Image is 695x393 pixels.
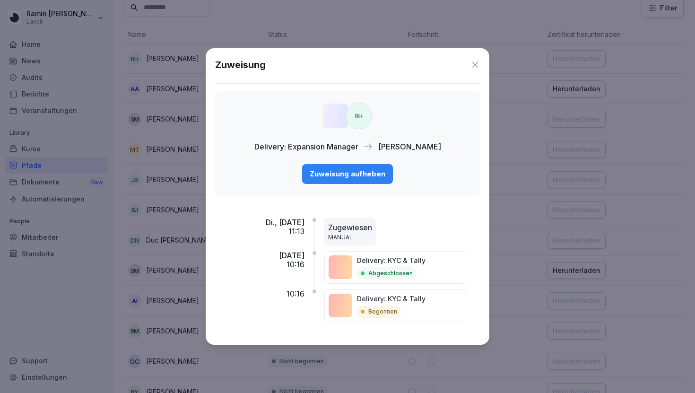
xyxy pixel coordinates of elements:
p: [PERSON_NAME] [378,141,441,152]
p: 11:13 [288,227,304,236]
button: Zuweisung aufheben [302,164,393,184]
p: Delivery: KYC & Tally [357,294,426,304]
div: RH [346,103,372,129]
h1: Zuweisung [215,58,266,72]
p: Delivery: KYC & Tally [357,255,426,265]
p: Zugewiesen [328,222,372,233]
p: Abgeschlossen [368,269,413,278]
p: [DATE] [279,251,304,260]
p: 10:16 [287,260,304,269]
p: Di., [DATE] [266,218,304,227]
div: Zuweisung aufheben [310,169,385,179]
p: Begonnen [368,307,397,316]
p: Delivery: Expansion Manager [254,141,358,152]
p: MANUAL [328,233,372,242]
p: 10:16 [287,289,304,298]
